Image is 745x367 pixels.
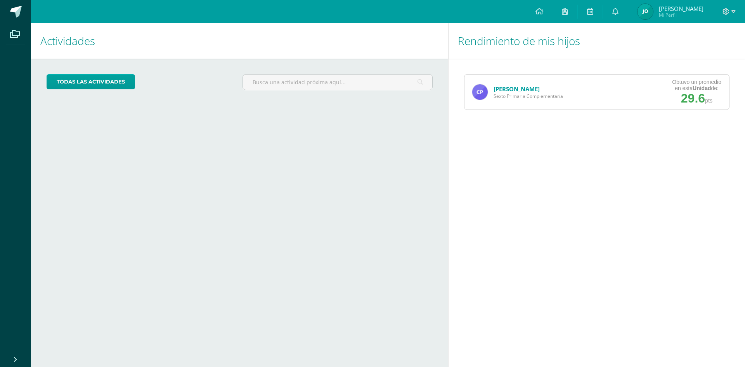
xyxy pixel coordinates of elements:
input: Busca una actividad próxima aquí... [243,75,432,90]
a: [PERSON_NAME] [494,85,540,93]
span: Sexto Primaria Complementaria [494,93,563,99]
span: pts [705,97,712,104]
div: Obtuvo un promedio en esta de: [672,79,721,91]
span: Mi Perfil [659,12,703,18]
strong: Unidad [693,85,711,91]
span: [PERSON_NAME] [659,5,703,12]
h1: Actividades [40,23,439,59]
span: 29.6 [681,91,705,105]
img: 15bb4b86828f509e629bb0a05e457b1b.png [472,84,488,100]
h1: Rendimiento de mis hijos [458,23,736,59]
img: 3b6b7dd276cbcff4b4c64e49fe5a1256.png [638,4,653,19]
a: todas las Actividades [47,74,135,89]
